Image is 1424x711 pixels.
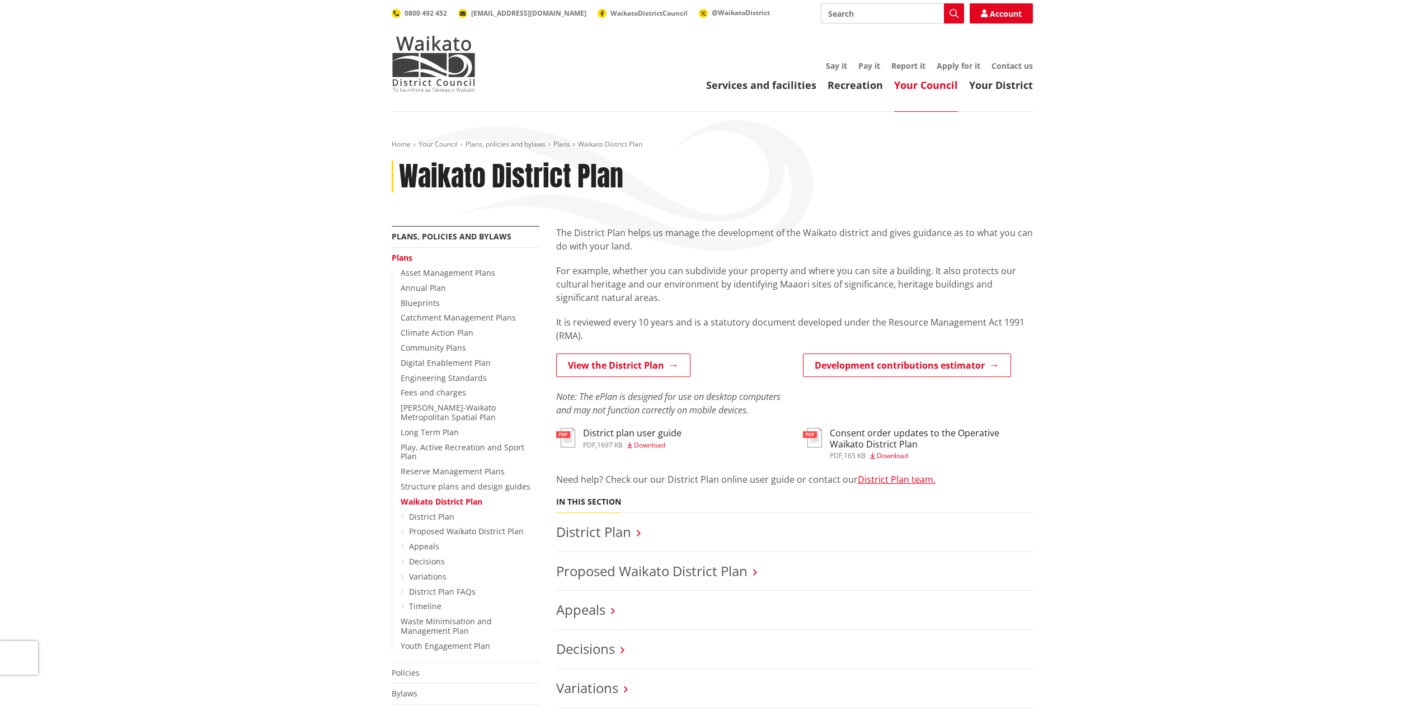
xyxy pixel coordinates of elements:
[969,78,1033,92] a: Your District
[401,282,446,293] a: Annual Plan
[401,427,459,437] a: Long Term Plan
[392,231,511,242] a: Plans, policies and bylaws
[409,571,447,582] a: Variations
[610,8,688,18] span: WaikatoDistrictCouncil
[597,440,623,450] span: 1697 KB
[556,679,618,697] a: Variations
[409,526,524,536] a: Proposed Waikato District Plan
[970,3,1033,23] a: Account
[578,139,642,149] span: Waikato District Plan
[803,428,822,448] img: document-pdf.svg
[598,8,688,18] a: WaikatoDistrictCouncil
[401,442,524,462] a: Play, Active Recreation and Sport Plan
[401,496,482,507] a: Waikato District Plan
[556,226,1033,253] p: The District Plan helps us manage the development of the Waikato district and gives guidance as t...
[392,667,420,678] a: Policies
[392,8,447,18] a: 0800 492 452
[401,342,466,353] a: Community Plans
[409,541,439,552] a: Appeals
[401,373,487,383] a: Engineering Standards
[401,312,516,323] a: Catchment Management Plans
[392,252,412,263] a: Plans
[409,511,454,522] a: District Plan
[877,451,908,460] span: Download
[991,60,1033,71] a: Contact us
[401,327,473,338] a: Climate Action Plan
[553,139,570,149] a: Plans
[858,473,936,486] a: District Plan team.
[556,473,1033,486] p: Need help? Check our our District Plan online user guide or contact our
[556,428,682,448] a: District plan user guide pdf,1697 KB Download
[891,60,925,71] a: Report it
[556,522,631,541] a: District Plan
[401,641,490,651] a: Youth Engagement Plan
[830,451,842,460] span: pdf
[583,440,595,450] span: pdf
[401,402,496,422] a: [PERSON_NAME]-Waikato Metropolitan Spatial Plan
[699,8,770,17] a: @WaikatoDistrict
[858,60,880,71] a: Pay it
[409,556,445,567] a: Decisions
[556,390,781,416] em: Note: The ePlan is designed for use on desktop computers and may not function correctly on mobile...
[401,616,492,636] a: Waste Minimisation and Management Plan
[556,316,1033,342] p: It is reviewed every 10 years and is a statutory document developed under the Resource Management...
[401,481,530,492] a: Structure plans and design guides
[821,3,964,23] input: Search input
[399,161,623,193] h1: Waikato District Plan
[556,562,748,580] a: Proposed Waikato District Plan
[937,60,980,71] a: Apply for it
[405,8,447,18] span: 0800 492 452
[401,357,491,368] a: Digital Enablement Plan
[830,428,1033,449] h3: Consent order updates to the Operative Waikato District Plan
[803,354,1011,377] a: Development contributions estimator
[803,428,1033,459] a: Consent order updates to the Operative Waikato District Plan pdf,165 KB Download
[1373,664,1413,704] iframe: Messenger Launcher
[556,497,621,507] h5: In this section
[401,267,495,278] a: Asset Management Plans
[556,428,575,448] img: document-pdf.svg
[466,139,546,149] a: Plans, policies and bylaws
[556,264,1033,304] p: For example, whether you can subdivide your property and where you can site a building. It also p...
[634,440,665,450] span: Download
[894,78,958,92] a: Your Council
[419,139,458,149] a: Your Council
[401,298,440,308] a: Blueprints
[828,78,883,92] a: Recreation
[471,8,586,18] span: [EMAIL_ADDRESS][DOMAIN_NAME]
[556,600,605,619] a: Appeals
[401,387,466,398] a: Fees and charges
[706,78,816,92] a: Services and facilities
[826,60,847,71] a: Say it
[409,601,441,611] a: Timeline
[556,639,615,658] a: Decisions
[392,688,417,699] a: Bylaws
[392,139,411,149] a: Home
[392,36,476,92] img: Waikato District Council - Te Kaunihera aa Takiwaa o Waikato
[409,586,476,597] a: District Plan FAQs
[830,453,1033,459] div: ,
[583,442,682,449] div: ,
[712,8,770,17] span: @WaikatoDistrict
[392,140,1033,149] nav: breadcrumb
[844,451,866,460] span: 165 KB
[458,8,586,18] a: [EMAIL_ADDRESS][DOMAIN_NAME]
[401,466,505,477] a: Reserve Management Plans
[583,428,682,439] h3: District plan user guide
[556,354,690,377] a: View the District Plan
